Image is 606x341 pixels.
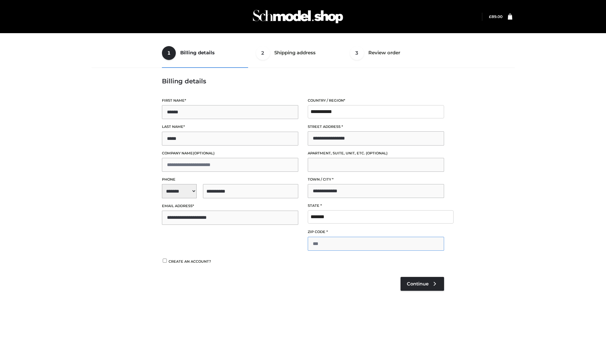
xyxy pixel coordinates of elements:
a: Continue [401,277,444,291]
span: (optional) [366,151,388,155]
label: Phone [162,176,298,182]
label: Town / City [308,176,444,182]
label: Apartment, suite, unit, etc. [308,150,444,156]
label: First name [162,98,298,104]
span: £ [489,14,491,19]
label: State [308,203,444,209]
span: (optional) [193,151,215,155]
span: Continue [407,281,429,287]
a: £89.00 [489,14,502,19]
label: Last name [162,124,298,130]
label: Email address [162,203,298,209]
input: Create an account? [162,259,168,263]
h3: Billing details [162,77,444,85]
bdi: 89.00 [489,14,502,19]
span: Create an account? [169,259,211,264]
img: Schmodel Admin 964 [251,4,345,29]
label: ZIP Code [308,229,444,235]
label: Street address [308,124,444,130]
label: Company name [162,150,298,156]
label: Country / Region [308,98,444,104]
